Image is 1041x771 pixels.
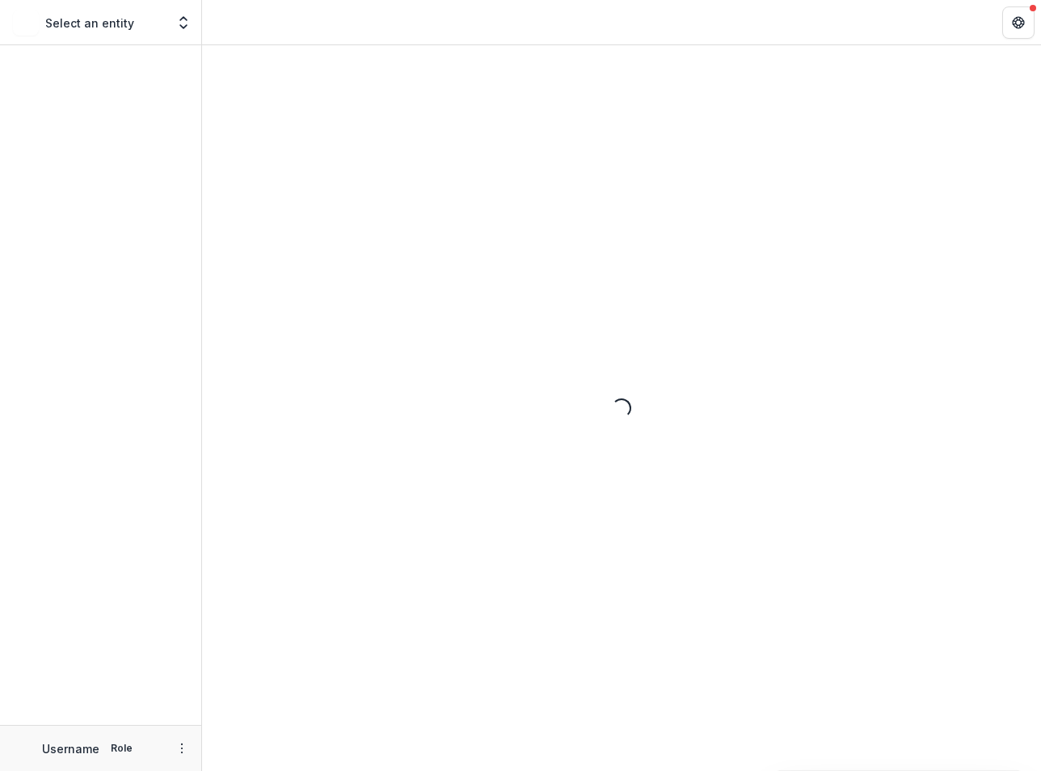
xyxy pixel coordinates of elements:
[1002,6,1035,39] button: Get Help
[172,739,192,758] button: More
[45,15,134,32] p: Select an entity
[172,6,195,39] button: Open entity switcher
[106,741,137,756] p: Role
[42,740,99,757] p: Username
